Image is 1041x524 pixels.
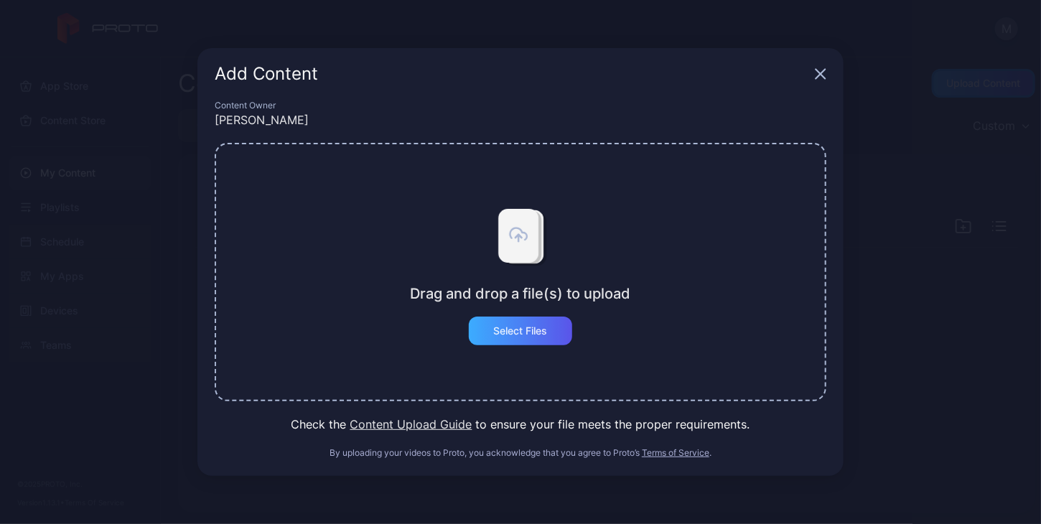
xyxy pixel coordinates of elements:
[215,416,826,433] div: Check the to ensure your file meets the proper requirements.
[411,285,631,302] div: Drag and drop a file(s) to upload
[494,325,548,337] div: Select Files
[215,65,809,83] div: Add Content
[215,111,826,128] div: [PERSON_NAME]
[215,447,826,459] div: By uploading your videos to Proto, you acknowledge that you agree to Proto’s .
[350,416,472,433] button: Content Upload Guide
[469,317,572,345] button: Select Files
[642,447,709,459] button: Terms of Service
[215,100,826,111] div: Content Owner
